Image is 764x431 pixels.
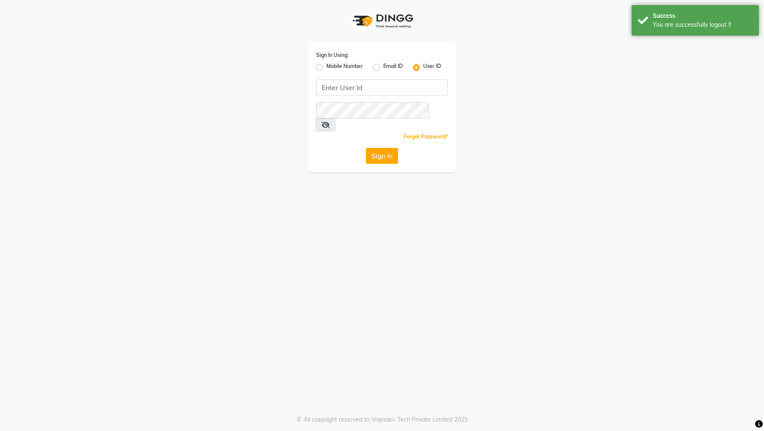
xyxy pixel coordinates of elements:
img: logo1.svg [348,8,416,34]
label: User ID [423,62,441,73]
label: Sign In Using: [316,51,348,59]
input: Username [316,102,429,118]
div: Success [653,11,753,20]
a: Forgot Password? [404,133,448,140]
div: You are successfully logout !! [653,20,753,29]
label: Mobile Number [326,62,363,73]
input: Username [316,79,448,96]
label: Email ID [383,62,403,73]
button: Sign In [366,148,398,164]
